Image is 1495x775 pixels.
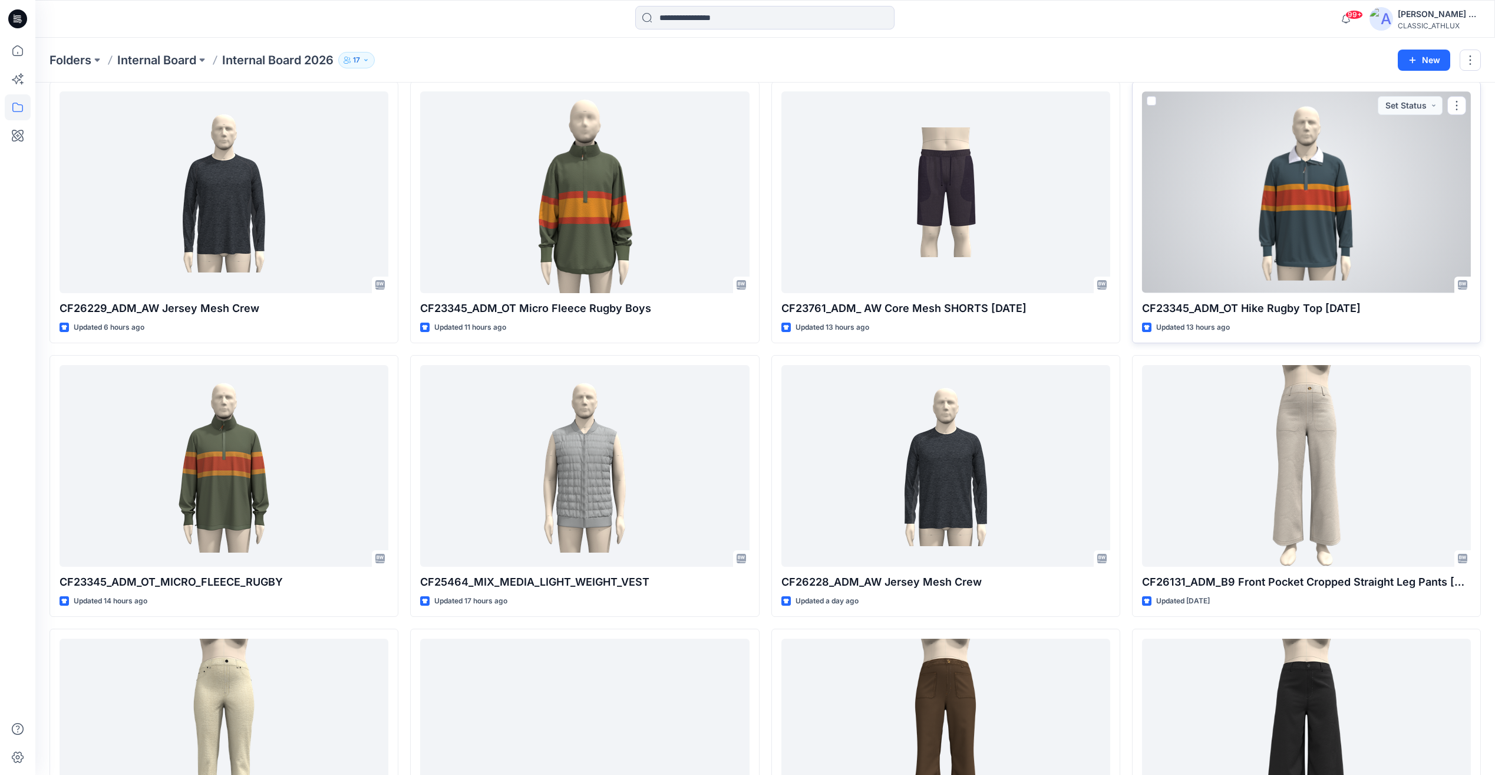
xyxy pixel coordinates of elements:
p: Updated [DATE] [1156,595,1210,607]
a: Folders [49,52,91,68]
p: CF23345_ADM_OT Micro Fleece Rugby Boys [420,300,749,317]
button: 17 [338,52,375,68]
p: Updated 11 hours ago [434,321,506,334]
p: Updated 6 hours ago [74,321,144,334]
p: CF26229_ADM_AW Jersey Mesh Crew [60,300,388,317]
a: CF23761_ADM_ AW Core Mesh SHORTS 03SEP25 [781,91,1110,293]
p: CF25464_MIX_MEDIA_LIGHT_WEIGHT_VEST [420,574,749,590]
p: CF23345_ADM_OT Hike Rugby Top [DATE] [1142,300,1471,317]
img: avatar [1369,7,1393,31]
p: Updated 13 hours ago [796,321,869,334]
a: Internal Board [117,52,196,68]
a: CF25464_MIX_MEDIA_LIGHT_WEIGHT_VEST [420,365,749,566]
p: CF26131_ADM_B9 Front Pocket Cropped Straight Leg Pants [DATE] [1142,574,1471,590]
a: CF26229_ADM_AW Jersey Mesh Crew [60,91,388,293]
a: CF23345_ADM_OT_MICRO_FLEECE_RUGBY [60,365,388,566]
button: New [1398,50,1450,71]
div: [PERSON_NAME] Cfai [1398,7,1480,21]
p: Updated 14 hours ago [74,595,147,607]
a: CF26131_ADM_B9 Front Pocket Cropped Straight Leg Pants 19SEP25 [1142,365,1471,566]
p: CF23761_ADM_ AW Core Mesh SHORTS [DATE] [781,300,1110,317]
p: CF26228_ADM_AW Jersey Mesh Crew [781,574,1110,590]
a: CF26228_ADM_AW Jersey Mesh Crew [781,365,1110,566]
p: Updated a day ago [796,595,859,607]
a: CF23345_ADM_OT Hike Rugby Top 04SEP25 [1142,91,1471,293]
a: CF23345_ADM_OT Micro Fleece Rugby Boys [420,91,749,293]
p: 17 [353,54,360,67]
p: CF23345_ADM_OT_MICRO_FLEECE_RUGBY [60,574,388,590]
p: Updated 17 hours ago [434,595,507,607]
span: 99+ [1345,10,1363,19]
div: CLASSIC_ATHLUX [1398,21,1480,30]
p: Updated 13 hours ago [1156,321,1230,334]
p: Internal Board 2026 [222,52,334,68]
